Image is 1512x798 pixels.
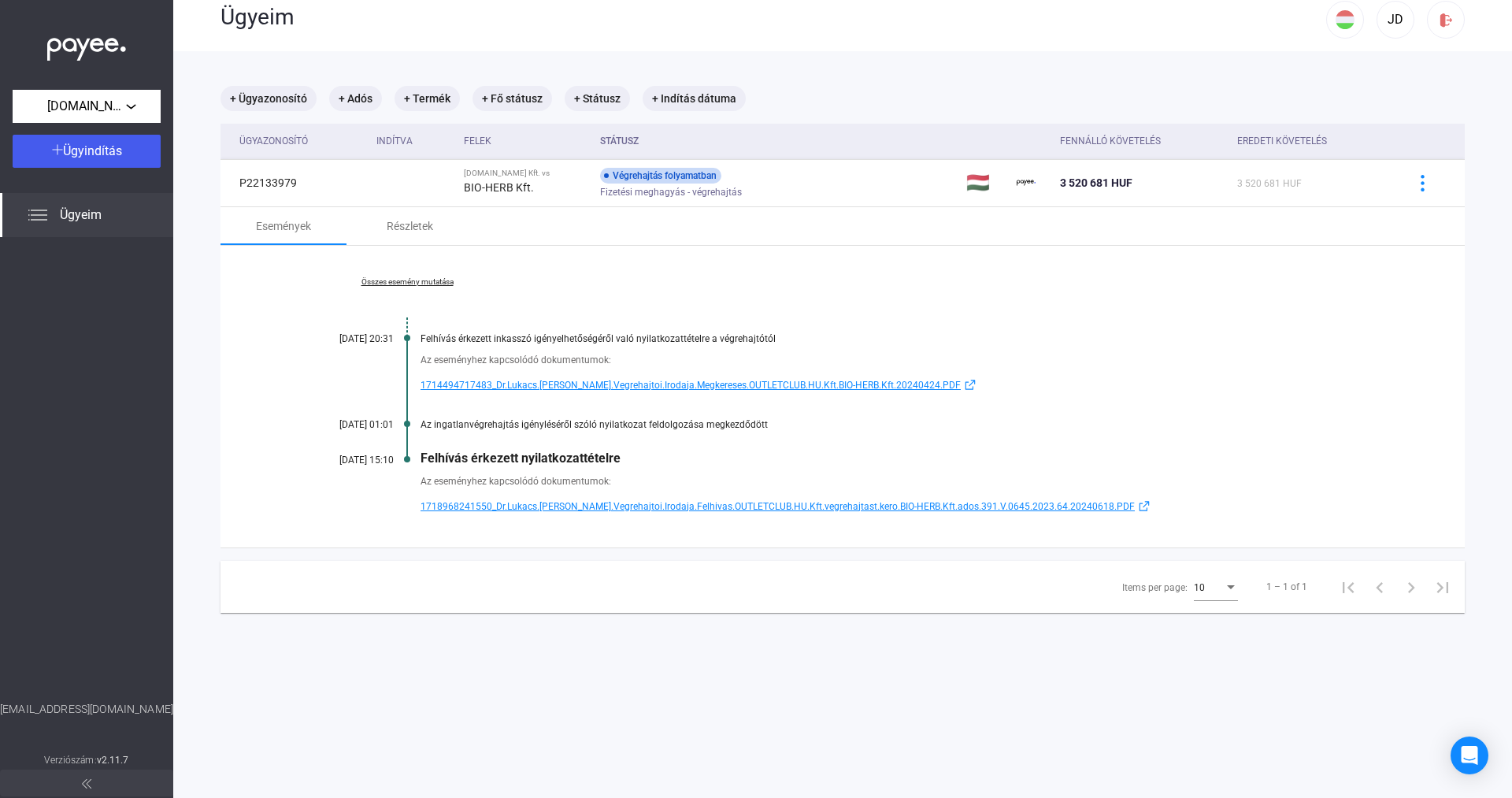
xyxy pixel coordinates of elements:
[1336,10,1354,29] img: HU
[1427,571,1458,603] button: Last page
[643,86,746,111] mat-chip: + Indítás dátuma
[1194,582,1205,593] span: 10
[1122,578,1188,597] div: Items per page:
[1017,173,1036,192] img: payee-logo
[1237,132,1386,150] div: Eredeti követelés
[1326,1,1364,39] button: HU
[421,419,1386,430] div: Az ingatlanvégrehajtás igényléséről szóló nyilatkozat feldolgozása megkezdődött
[464,169,587,178] div: [DOMAIN_NAME] Kft. vs
[299,455,394,466] div: [DATE] 15:10
[421,473,1386,489] div: Az eseményhez kapcsolódó dokumentumok:
[1395,571,1427,603] button: Next page
[1060,132,1161,150] div: Fennálló követelés
[421,451,1386,466] div: Felhívás érkezett nyilatkozattételre
[1237,132,1327,150] div: Eredeti követelés
[299,419,394,430] div: [DATE] 01:01
[387,217,433,236] div: Részletek
[329,86,382,111] mat-chip: + Adós
[239,132,308,150] div: Ügyazonosító
[421,352,1386,368] div: Az eseményhez kapcsolódó dokumentumok:
[1438,12,1455,28] img: logout-red
[1135,500,1154,512] img: external-link-blue
[565,86,630,111] mat-chip: + Státusz
[421,497,1135,516] span: 1718968241550_Dr.Lukacs.[PERSON_NAME].Vegrehajtoi.Irodaja.Felhivas.OUTLETCLUB.HU.Kft.vegrehajtast...
[421,376,961,395] span: 1714494717483_Dr.Lukacs.[PERSON_NAME].Vegrehajtoi.Irodaja.Megkereses.OUTLETCLUB.HU.Kft.BIO-HERB.K...
[299,277,515,287] a: Összes esemény mutatása
[52,144,63,155] img: plus-white.svg
[1332,571,1364,603] button: First page
[1194,577,1238,596] mat-select: Items per page:
[1266,577,1307,596] div: 1 – 1 of 1
[961,379,980,391] img: external-link-blue
[600,168,721,184] div: Végrehajtás folyamatban
[464,181,534,194] strong: BIO-HERB Kft.
[464,132,587,150] div: Felek
[1382,10,1409,29] div: JD
[1427,1,1465,39] button: logout-red
[220,86,317,111] mat-chip: + Ügyazonosító
[464,132,491,150] div: Felek
[299,333,394,344] div: [DATE] 20:31
[60,206,102,225] span: Ügyeim
[1364,571,1395,603] button: Previous page
[376,132,413,150] div: Indítva
[13,135,161,168] button: Ügyindítás
[1406,166,1439,199] button: more-blue
[1237,178,1302,189] span: 3 520 681 HUF
[256,217,311,236] div: Események
[1377,1,1414,39] button: JD
[220,4,1326,31] div: Ügyeim
[1060,132,1225,150] div: Fennálló követelés
[395,86,460,111] mat-chip: + Termék
[239,132,364,150] div: Ügyazonosító
[421,497,1386,516] a: 1718968241550_Dr.Lukacs.[PERSON_NAME].Vegrehajtoi.Irodaja.Felhivas.OUTLETCLUB.HU.Kft.vegrehajtast...
[63,143,122,158] span: Ügyindítás
[421,333,1386,344] div: Felhívás érkezett inkasszó igényelhetőségéről való nyilatkozattételre a végrehajtótól
[472,86,552,111] mat-chip: + Fő státusz
[421,376,1386,395] a: 1714494717483_Dr.Lukacs.[PERSON_NAME].Vegrehajtoi.Irodaja.Megkereses.OUTLETCLUB.HU.Kft.BIO-HERB.K...
[28,206,47,225] img: list.svg
[600,183,742,202] span: Fizetési meghagyás - végrehajtás
[960,159,1010,206] td: 🇭🇺
[13,90,161,123] button: [DOMAIN_NAME] Kft.
[376,132,451,150] div: Indítva
[82,779,91,789] img: arrow-double-left-grey.svg
[97,755,129,766] strong: v2.11.7
[47,29,126,61] img: white-payee-white-dot.svg
[220,159,370,206] td: P22133979
[1451,737,1488,774] div: Open Intercom Messenger
[1414,175,1431,191] img: more-blue
[1060,176,1132,189] span: 3 520 681 HUF
[594,124,960,159] th: Státusz
[47,97,126,116] span: [DOMAIN_NAME] Kft.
